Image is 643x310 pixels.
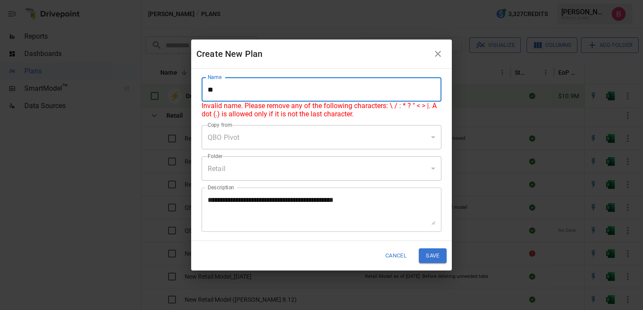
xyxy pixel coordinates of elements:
[208,133,239,142] span: QBO Pivot
[202,156,441,181] div: Retail
[208,184,234,191] label: Description
[202,102,437,118] span: Invalid name. Please remove any of the following characters: \ / : * ? " < > |. A dot (.) is allo...
[208,152,222,160] label: Folder
[196,47,429,61] div: Create New Plan
[419,248,447,263] button: Save
[208,121,232,129] label: Copy from
[380,248,412,263] button: Cancel
[208,73,222,81] label: Name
